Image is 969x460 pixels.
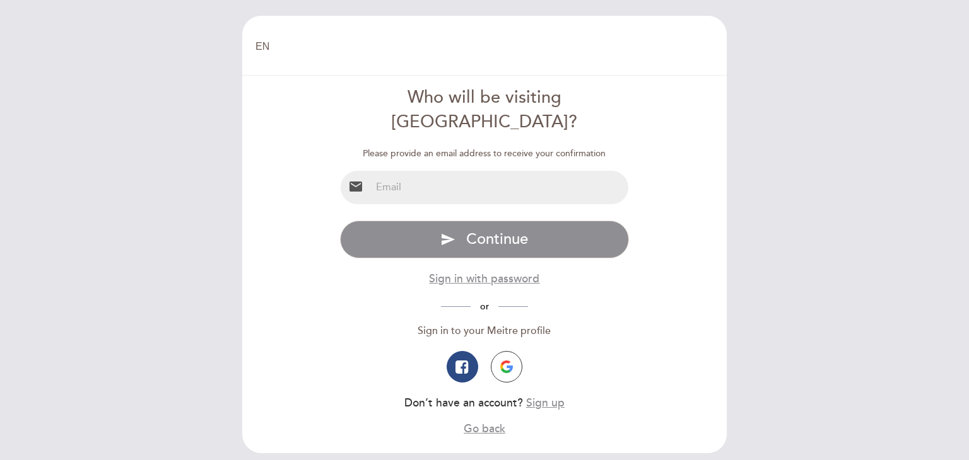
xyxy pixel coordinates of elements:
[348,179,363,194] i: email
[440,232,455,247] i: send
[464,421,505,437] button: Go back
[471,301,498,312] span: or
[340,324,630,338] div: Sign in to your Meitre profile
[371,171,629,204] input: Email
[500,360,513,373] img: icon-google.png
[526,395,565,411] button: Sign up
[429,271,539,287] button: Sign in with password
[404,396,523,410] span: Don’t have an account?
[466,230,528,248] span: Continue
[340,86,630,135] div: Who will be visiting [GEOGRAPHIC_DATA]?
[340,147,630,160] div: Please provide an email address to receive your confirmation
[340,221,630,258] button: send Continue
